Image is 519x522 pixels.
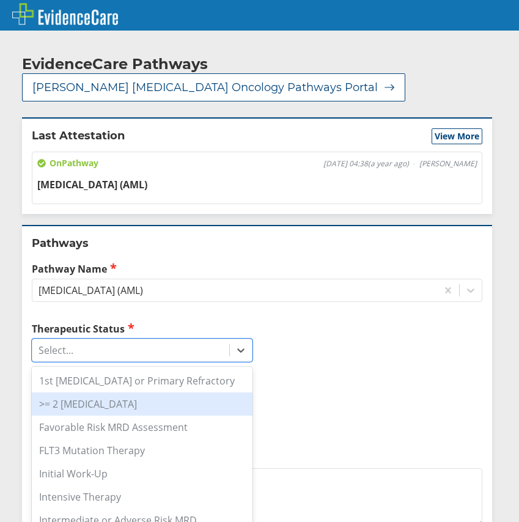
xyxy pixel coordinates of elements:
span: [PERSON_NAME] [MEDICAL_DATA] Oncology Pathways Portal [32,80,378,95]
label: Therapeutic Status [32,322,252,336]
span: View More [435,130,479,142]
span: [PERSON_NAME] [419,159,477,169]
h2: Last Attestation [32,128,125,144]
div: Intensive Therapy [32,485,252,509]
div: FLT3 Mutation Therapy [32,439,252,462]
img: EvidenceCare [12,3,118,25]
div: >= 2 [MEDICAL_DATA] [32,392,252,416]
label: Additional Details [32,452,482,465]
div: Select... [39,344,73,357]
h2: EvidenceCare Pathways [22,55,208,73]
label: Pathway Name [32,262,482,276]
div: [MEDICAL_DATA] (AML) [39,284,143,297]
button: [PERSON_NAME] [MEDICAL_DATA] Oncology Pathways Portal [22,73,405,101]
div: Favorable Risk MRD Assessment [32,416,252,439]
div: Initial Work-Up [32,462,252,485]
span: [MEDICAL_DATA] (AML) [37,178,147,191]
div: 1st [MEDICAL_DATA] or Primary Refractory [32,369,252,392]
span: On Pathway [37,157,98,169]
button: View More [432,128,482,144]
h2: Pathways [32,236,482,251]
span: [DATE] 04:38 ( a year ago ) [323,159,409,169]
